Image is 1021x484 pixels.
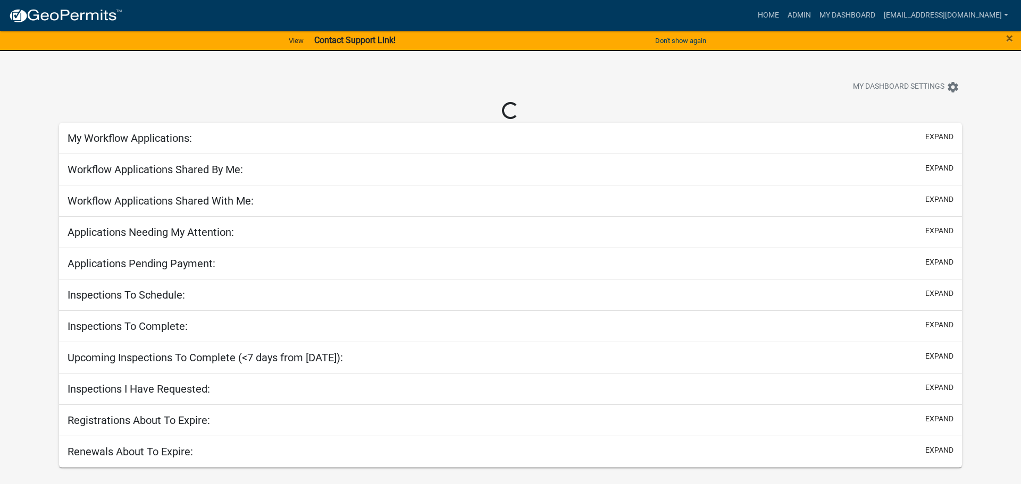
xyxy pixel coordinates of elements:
button: expand [925,413,953,424]
button: expand [925,163,953,174]
button: expand [925,288,953,299]
h5: Applications Needing My Attention: [68,226,234,239]
i: settings [947,81,959,94]
h5: Inspections To Schedule: [68,288,185,301]
h5: My Workflow Applications: [68,132,192,145]
strong: Contact Support Link! [314,35,396,45]
button: expand [925,131,953,142]
a: Home [754,5,783,26]
a: View [284,32,308,49]
button: expand [925,351,953,362]
h5: Workflow Applications Shared With Me: [68,194,254,207]
h5: Inspections To Complete: [68,320,188,333]
span: × [1006,31,1013,46]
button: expand [925,445,953,456]
button: Close [1006,32,1013,45]
button: My Dashboard Settingssettings [844,77,968,97]
h5: Applications Pending Payment: [68,257,215,270]
a: Admin [783,5,815,26]
a: My Dashboard [815,5,880,26]
h5: Renewals About To Expire: [68,445,193,458]
button: expand [925,319,953,330]
button: expand [925,382,953,393]
span: My Dashboard Settings [853,81,944,94]
button: expand [925,194,953,205]
button: expand [925,257,953,268]
h5: Upcoming Inspections To Complete (<7 days from [DATE]): [68,351,343,364]
h5: Registrations About To Expire: [68,414,210,427]
button: expand [925,225,953,236]
a: [EMAIL_ADDRESS][DOMAIN_NAME] [880,5,1012,26]
h5: Inspections I Have Requested: [68,383,210,395]
button: Don't show again [651,32,710,49]
h5: Workflow Applications Shared By Me: [68,163,243,176]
